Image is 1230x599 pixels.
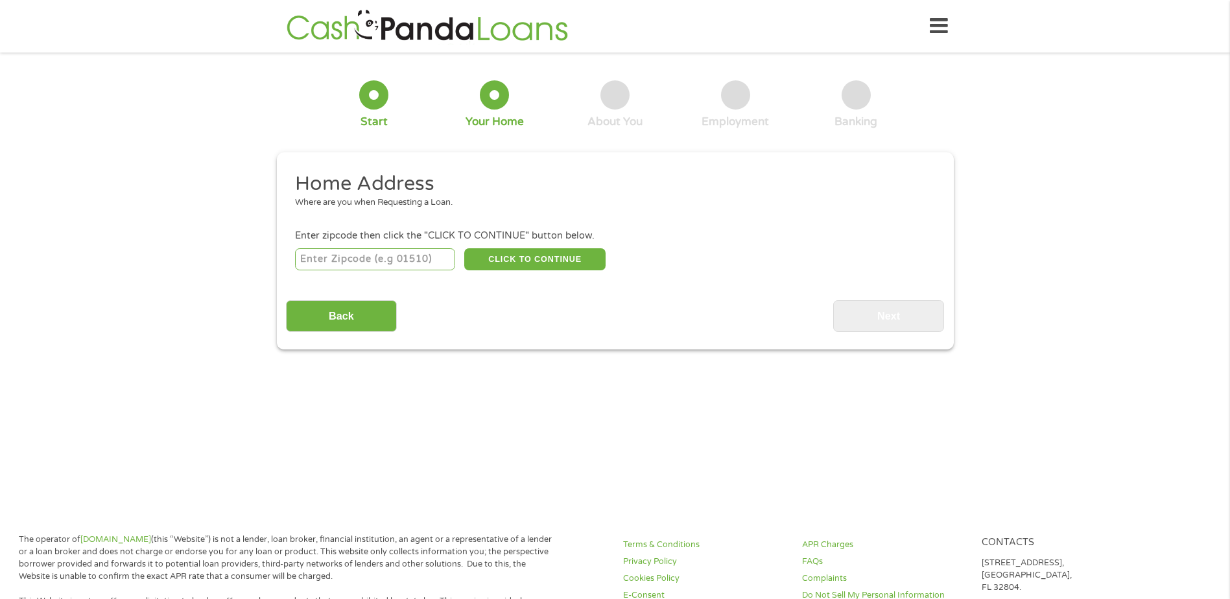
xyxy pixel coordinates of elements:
input: Next [833,300,944,332]
input: Enter Zipcode (e.g 01510) [295,248,455,270]
div: Banking [834,115,877,129]
div: About You [587,115,643,129]
input: Back [286,300,397,332]
a: Terms & Conditions [623,539,786,551]
a: Privacy Policy [623,556,786,568]
p: [STREET_ADDRESS], [GEOGRAPHIC_DATA], FL 32804. [982,557,1145,594]
p: The operator of (this “Website”) is not a lender, loan broker, financial institution, an agent or... [19,534,557,583]
div: Employment [702,115,769,129]
h4: Contacts [982,537,1145,549]
div: Enter zipcode then click the "CLICK TO CONTINUE" button below. [295,229,934,243]
a: Complaints [802,572,965,585]
div: Start [361,115,388,129]
a: Cookies Policy [623,572,786,585]
button: CLICK TO CONTINUE [464,248,606,270]
img: GetLoanNow Logo [283,8,572,45]
a: [DOMAIN_NAME] [80,534,151,545]
a: APR Charges [802,539,965,551]
div: Where are you when Requesting a Loan. [295,196,925,209]
a: FAQs [802,556,965,568]
div: Your Home [466,115,524,129]
h2: Home Address [295,171,925,197]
